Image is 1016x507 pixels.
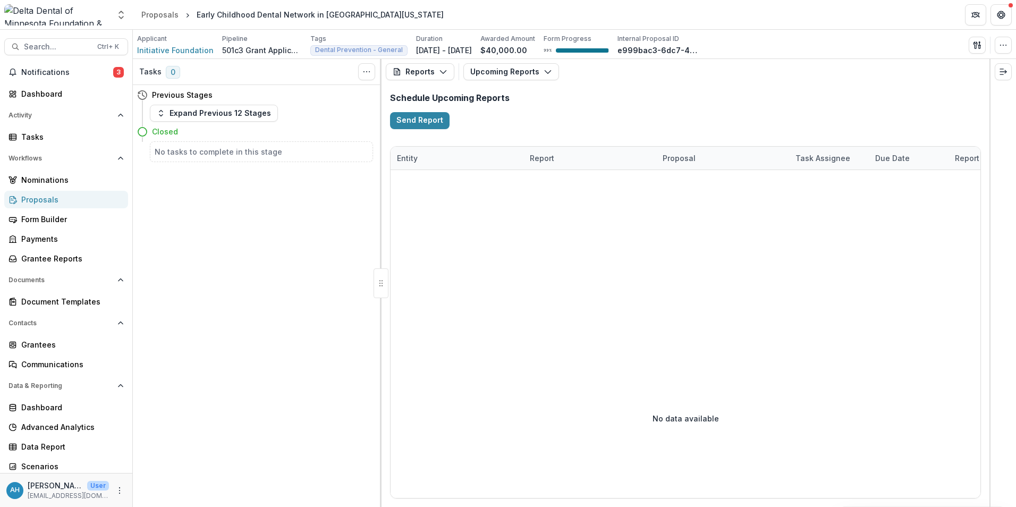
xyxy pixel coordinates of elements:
[789,153,857,164] div: Task Assignee
[4,336,128,353] a: Grantees
[87,481,109,491] p: User
[21,339,120,350] div: Grantees
[480,45,527,56] p: $40,000.00
[390,112,450,129] button: Send Report
[155,146,368,157] h5: No tasks to complete in this stage
[21,253,120,264] div: Grantee Reports
[21,402,120,413] div: Dashboard
[4,210,128,228] a: Form Builder
[4,293,128,310] a: Document Templates
[137,7,448,22] nav: breadcrumb
[4,377,128,394] button: Open Data & Reporting
[4,250,128,267] a: Grantee Reports
[150,105,278,122] button: Expand Previous 12 Stages
[9,155,113,162] span: Workflows
[152,126,178,137] h4: Closed
[390,93,981,103] h2: Schedule Upcoming Reports
[523,147,656,170] div: Report
[656,147,789,170] div: Proposal
[990,4,1012,26] button: Get Help
[391,147,523,170] div: Entity
[995,63,1012,80] button: Expand right
[4,38,128,55] button: Search...
[4,171,128,189] a: Nominations
[152,89,213,100] h4: Previous Stages
[315,46,403,54] span: Dental Prevention - General
[386,63,454,80] button: Reports
[4,356,128,373] a: Communications
[9,382,113,390] span: Data & Reporting
[166,66,180,79] span: 0
[4,272,128,289] button: Open Documents
[4,418,128,436] a: Advanced Analytics
[4,128,128,146] a: Tasks
[4,315,128,332] button: Open Contacts
[416,34,443,44] p: Duration
[222,45,302,56] p: 501c3 Grant Application Workflow
[113,67,124,78] span: 3
[4,85,128,103] a: Dashboard
[21,461,120,472] div: Scenarios
[789,147,869,170] div: Task Assignee
[21,68,113,77] span: Notifications
[141,9,179,20] div: Proposals
[4,399,128,416] a: Dashboard
[9,276,113,284] span: Documents
[869,147,949,170] div: Due Date
[10,487,20,494] div: Annessa Hicks
[28,480,83,491] p: [PERSON_NAME]
[4,107,128,124] button: Open Activity
[653,413,719,424] p: No data available
[113,484,126,497] button: More
[137,34,167,44] p: Applicant
[544,47,552,54] p: 99 %
[869,153,916,164] div: Due Date
[21,88,120,99] div: Dashboard
[21,131,120,142] div: Tasks
[463,63,559,80] button: Upcoming Reports
[24,43,91,52] span: Search...
[4,458,128,475] a: Scenarios
[21,233,120,244] div: Payments
[416,45,472,56] p: [DATE] - [DATE]
[544,34,591,44] p: Form Progress
[9,112,113,119] span: Activity
[4,64,128,81] button: Notifications3
[21,441,120,452] div: Data Report
[4,191,128,208] a: Proposals
[137,7,183,22] a: Proposals
[137,45,214,56] a: Initiative Foundation
[9,319,113,327] span: Contacts
[523,153,561,164] div: Report
[114,4,129,26] button: Open entity switcher
[197,9,444,20] div: Early Childhood Dental Network in [GEOGRAPHIC_DATA][US_STATE]
[4,150,128,167] button: Open Workflows
[656,153,702,164] div: Proposal
[391,153,424,164] div: Entity
[965,4,986,26] button: Partners
[358,63,375,80] button: Toggle View Cancelled Tasks
[95,41,121,53] div: Ctrl + K
[480,34,535,44] p: Awarded Amount
[21,296,120,307] div: Document Templates
[21,194,120,205] div: Proposals
[617,45,697,56] p: e999bac3-6dc7-4cb7-8f41-b1a27ae9aade
[4,230,128,248] a: Payments
[617,34,679,44] p: Internal Proposal ID
[139,67,162,77] h3: Tasks
[4,4,109,26] img: Delta Dental of Minnesota Foundation & Community Giving logo
[28,491,109,501] p: [EMAIL_ADDRESS][DOMAIN_NAME]
[310,34,326,44] p: Tags
[222,34,248,44] p: Pipeline
[21,214,120,225] div: Form Builder
[21,421,120,433] div: Advanced Analytics
[21,174,120,185] div: Nominations
[4,438,128,455] a: Data Report
[21,359,120,370] div: Communications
